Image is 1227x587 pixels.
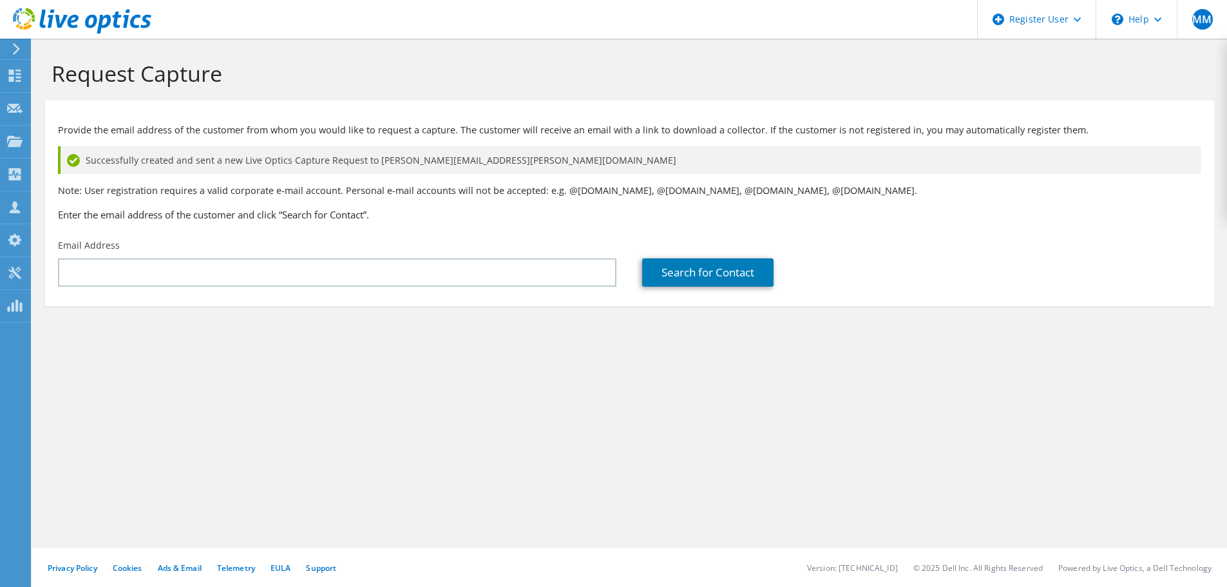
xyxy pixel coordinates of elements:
svg: \n [1112,14,1123,25]
a: Ads & Email [158,563,202,573]
a: Search for Contact [642,258,774,287]
a: EULA [271,563,290,573]
h3: Enter the email address of the customer and click “Search for Contact”. [58,207,1201,222]
a: Telemetry [217,563,255,573]
a: Support [306,563,336,573]
label: Email Address [58,239,120,252]
h1: Request Capture [52,60,1201,87]
a: Privacy Policy [48,563,97,573]
a: Cookies [113,563,142,573]
li: Version: [TECHNICAL_ID] [807,563,898,573]
span: Successfully created and sent a new Live Optics Capture Request to [PERSON_NAME][EMAIL_ADDRESS][P... [86,153,676,168]
li: © 2025 Dell Inc. All Rights Reserved [913,563,1043,573]
li: Powered by Live Optics, a Dell Technology [1058,563,1212,573]
p: Note: User registration requires a valid corporate e-mail account. Personal e-mail accounts will ... [58,184,1201,198]
span: MM [1192,9,1213,30]
p: Provide the email address of the customer from whom you would like to request a capture. The cust... [58,123,1201,137]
